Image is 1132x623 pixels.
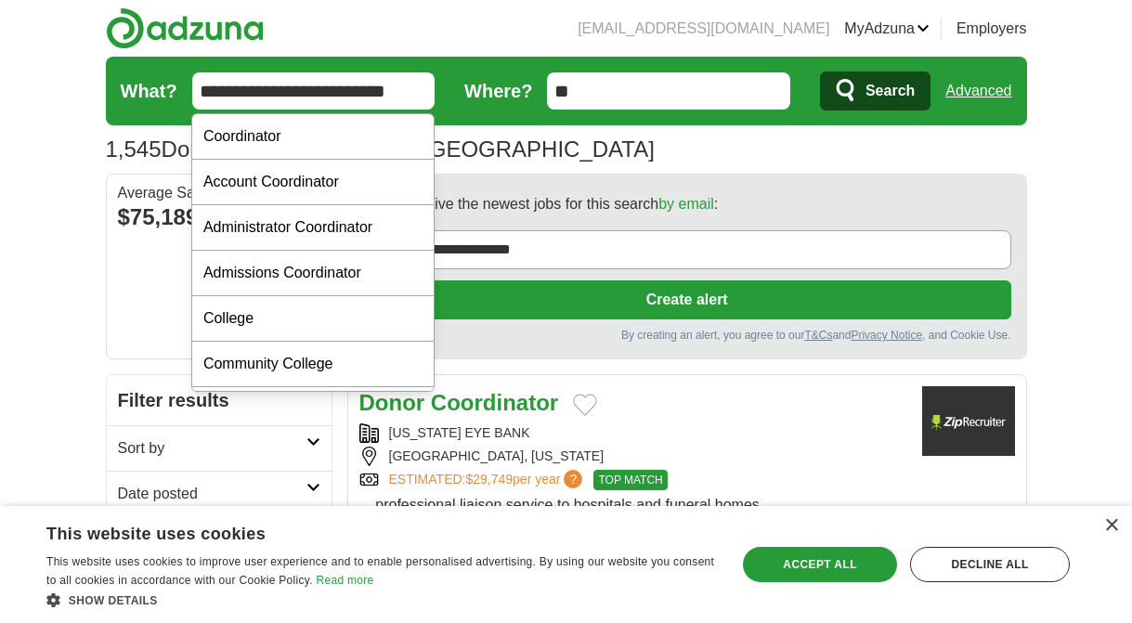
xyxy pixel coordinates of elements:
[658,196,714,212] a: by email
[106,136,655,162] h1: Donor coordinator Jobs in [GEOGRAPHIC_DATA]
[743,547,897,582] div: Accept all
[316,574,373,587] a: Read more, opens a new window
[1104,519,1118,533] div: Close
[804,329,832,342] a: T&Cs
[192,387,434,433] div: Administrative Coordinator
[820,71,930,110] button: Search
[106,7,264,49] img: Adzuna logo
[192,160,434,205] div: Account Coordinator
[465,472,513,487] span: $29,749
[464,77,532,105] label: Where?
[46,517,670,545] div: This website uses cookies
[945,72,1011,110] a: Advanced
[431,390,558,415] strong: Coordinator
[363,327,1011,344] div: By creating an alert, you agree to our and , and Cookie Use.
[865,72,915,110] span: Search
[922,386,1015,456] img: Company logo
[118,437,306,460] h2: Sort by
[359,423,907,443] div: [US_STATE] EYE BANK
[118,483,306,505] h2: Date posted
[107,425,332,471] a: Sort by
[573,394,597,416] button: Add to favorite jobs
[107,471,332,516] a: Date posted
[910,547,1070,582] div: Decline all
[121,77,177,105] label: What?
[359,390,425,415] strong: Donor
[400,193,718,215] span: Receive the newest jobs for this search :
[956,18,1027,40] a: Employers
[359,447,907,466] div: [GEOGRAPHIC_DATA], [US_STATE]
[192,342,434,387] div: Community College
[844,18,930,40] a: MyAdzuna
[118,201,320,234] div: $75,189
[46,591,716,609] div: Show details
[107,375,332,425] h2: Filter results
[118,186,320,201] div: Average Salary
[106,133,162,166] span: 1,545
[851,329,922,342] a: Privacy Notice
[192,251,434,296] div: Admissions Coordinator
[69,594,158,607] span: Show details
[593,470,667,490] span: TOP MATCH
[192,296,434,342] div: College
[46,555,714,587] span: This website uses cookies to improve user experience and to enable personalised advertising. By u...
[564,470,582,488] span: ?
[192,114,434,160] div: Coordinator
[363,280,1011,319] button: Create alert
[578,18,829,40] li: [EMAIL_ADDRESS][DOMAIN_NAME]
[359,390,559,415] a: Donor Coordinator
[192,205,434,251] div: Administrator Coordinator
[389,470,587,490] a: ESTIMATED:$29,749per year?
